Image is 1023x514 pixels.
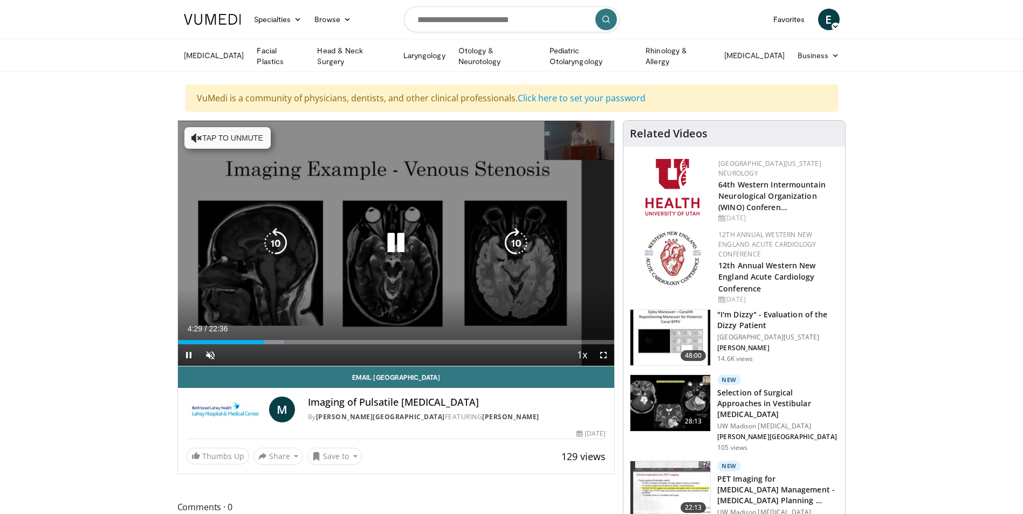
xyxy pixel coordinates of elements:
button: Share [253,448,304,465]
div: By FEATURING [308,412,606,422]
a: Thumbs Up [187,448,249,464]
span: 4:29 [188,324,202,333]
a: [PERSON_NAME] [482,412,539,421]
img: f6362829-b0a3-407d-a044-59546adfd345.png.150x105_q85_autocrop_double_scale_upscale_version-0.2.png [646,159,699,216]
span: 129 views [561,450,606,463]
a: Laryngology [397,45,452,66]
p: 14.6K views [717,355,753,363]
a: [GEOGRAPHIC_DATA][US_STATE] Neurology [718,159,821,178]
span: 28:13 [681,416,706,427]
div: Progress Bar [178,340,615,344]
a: Click here to set your password [518,92,646,104]
a: Browse [308,9,358,30]
video-js: Video Player [178,121,615,366]
span: 22:36 [209,324,228,333]
a: Business [791,45,846,66]
h3: "I'm Dizzy" - Evaluation of the Dizzy Patient [717,309,839,331]
div: [DATE] [718,213,836,223]
p: 105 views [717,443,747,452]
img: 5373e1fe-18ae-47e7-ad82-0c604b173657.150x105_q85_crop-smart_upscale.jpg [630,310,710,366]
a: [PERSON_NAME][GEOGRAPHIC_DATA] [316,412,445,421]
img: VuMedi Logo [184,14,241,25]
h4: Related Videos [630,127,708,140]
h3: PET Imaging for [MEDICAL_DATA] Management - [MEDICAL_DATA] Planning … [717,474,839,506]
a: 48:00 "I'm Dizzy" - Evaluation of the Dizzy Patient [GEOGRAPHIC_DATA][US_STATE] [PERSON_NAME] 14.... [630,309,839,366]
p: UW Madison [MEDICAL_DATA] [717,422,839,430]
div: VuMedi is a community of physicians, dentists, and other clinical professionals. [186,85,838,112]
span: Comments 0 [177,500,615,514]
a: Pediatric Otolaryngology [543,45,639,67]
a: E [818,9,840,30]
p: New [717,374,741,385]
a: [MEDICAL_DATA] [718,45,791,66]
span: / [205,324,207,333]
button: Unmute [200,344,221,366]
input: Search topics, interventions [404,6,620,32]
h3: Selection of Surgical Approaches in Vestibular [MEDICAL_DATA] [717,387,839,420]
a: Otology & Neurotology [452,45,543,67]
p: New [717,461,741,471]
div: [DATE] [718,295,836,304]
a: Rhinology & Allergy [639,45,718,67]
h4: Imaging of Pulsatile [MEDICAL_DATA] [308,397,606,408]
button: Tap to unmute [184,127,271,149]
a: 28:13 New Selection of Surgical Approaches in Vestibular [MEDICAL_DATA] UW Madison [MEDICAL_DATA]... [630,374,839,452]
button: Playback Rate [571,344,593,366]
a: Head & Neck Surgery [311,45,396,67]
a: 12th Annual Western New England Acute Cardiology Conference [718,260,815,293]
button: Pause [178,344,200,366]
a: Specialties [248,9,308,30]
img: 95682de8-e5df-4f0b-b2ef-b28e4a24467c.150x105_q85_crop-smart_upscale.jpg [630,375,710,431]
a: Facial Plastics [250,45,311,67]
a: [MEDICAL_DATA] [177,45,251,66]
a: Favorites [767,9,812,30]
p: [PERSON_NAME][GEOGRAPHIC_DATA] [717,433,839,441]
a: M [269,397,295,422]
span: 48:00 [681,350,706,361]
p: [PERSON_NAME] [717,344,839,352]
img: 0954f259-7907-4053-a817-32a96463ecc8.png.150x105_q85_autocrop_double_scale_upscale_version-0.2.png [643,230,703,287]
div: [DATE] [576,429,606,439]
button: Fullscreen [593,344,614,366]
a: 12th Annual Western New England Acute Cardiology Conference [718,230,816,259]
a: Email [GEOGRAPHIC_DATA] [178,366,615,388]
span: 22:13 [681,502,706,513]
img: Lahey Hospital & Medical Center [187,397,265,422]
button: Save to [307,448,362,465]
a: 64th Western Intermountain Neurological Organization (WINO) Conferen… [718,179,826,212]
p: [GEOGRAPHIC_DATA][US_STATE] [717,333,839,342]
